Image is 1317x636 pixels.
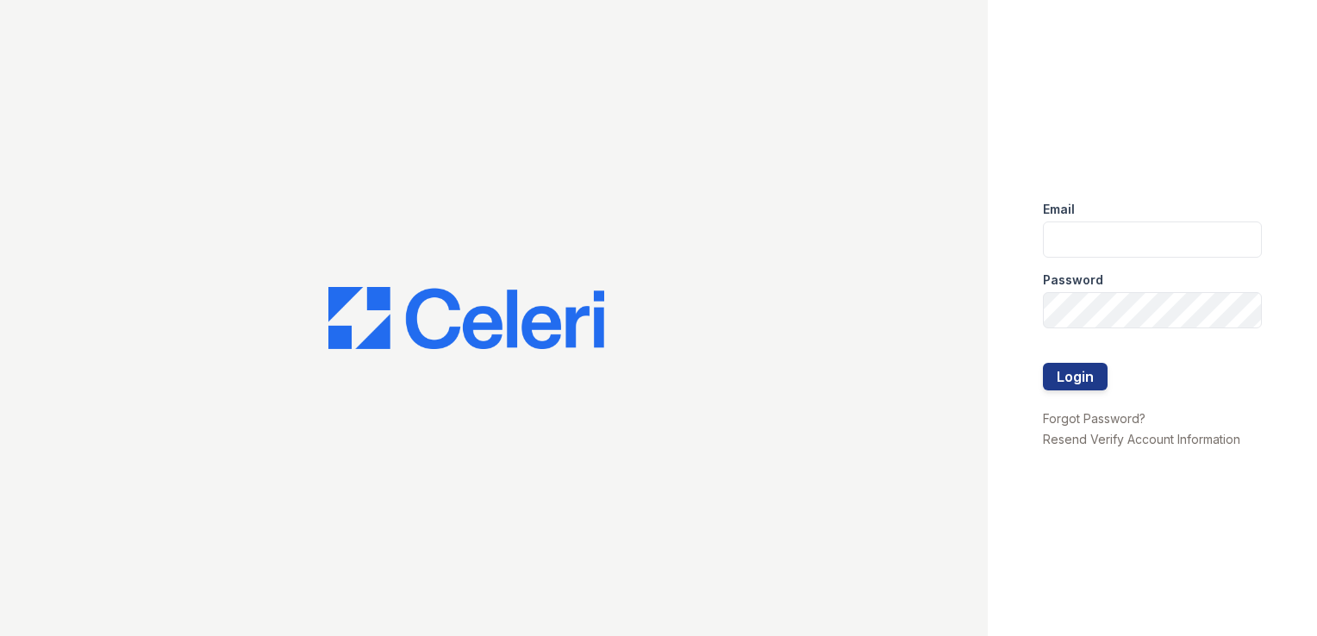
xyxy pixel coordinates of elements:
label: Password [1043,271,1103,289]
label: Email [1043,201,1075,218]
a: Resend Verify Account Information [1043,432,1240,446]
button: Login [1043,363,1108,390]
a: Forgot Password? [1043,411,1145,426]
img: CE_Logo_Blue-a8612792a0a2168367f1c8372b55b34899dd931a85d93a1a3d3e32e68fde9ad4.png [328,287,604,349]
